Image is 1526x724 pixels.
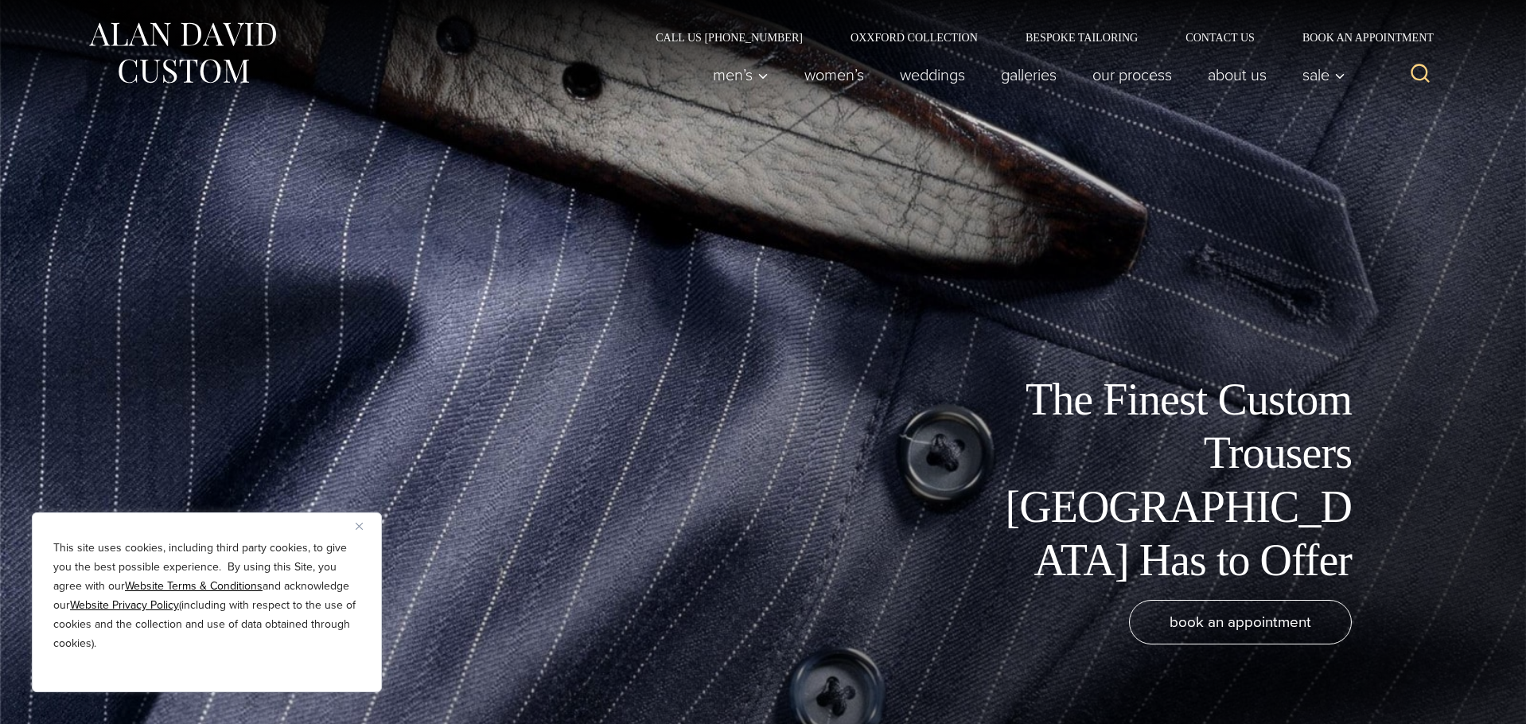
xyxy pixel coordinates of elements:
a: Contact Us [1162,32,1279,43]
a: Bespoke Tailoring [1002,32,1162,43]
img: Close [356,523,363,530]
a: weddings [882,59,983,91]
a: About Us [1190,59,1285,91]
img: Alan David Custom [87,18,278,88]
button: View Search Form [1401,56,1439,94]
nav: Secondary Navigation [632,32,1439,43]
a: Galleries [983,59,1075,91]
a: Call Us [PHONE_NUMBER] [632,32,827,43]
a: Website Terms & Conditions [125,578,263,594]
a: Women’s [787,59,882,91]
h1: The Finest Custom Trousers [GEOGRAPHIC_DATA] Has to Offer [994,373,1352,587]
a: Oxxford Collection [827,32,1002,43]
a: Website Privacy Policy [70,597,179,613]
a: Book an Appointment [1279,32,1439,43]
nav: Primary Navigation [695,59,1354,91]
span: book an appointment [1170,610,1311,633]
span: Sale [1302,67,1345,83]
a: Our Process [1075,59,1190,91]
p: This site uses cookies, including third party cookies, to give you the best possible experience. ... [53,539,360,653]
span: Men’s [713,67,769,83]
a: book an appointment [1129,600,1352,644]
button: Close [356,516,375,535]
